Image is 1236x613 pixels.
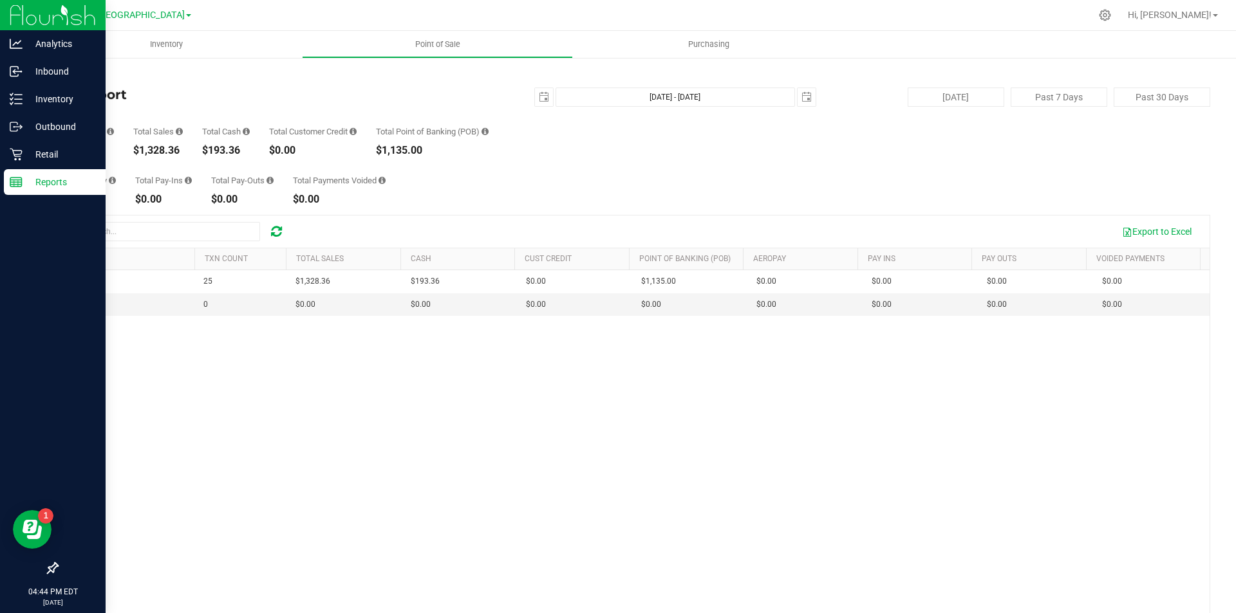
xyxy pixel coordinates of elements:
[398,39,478,50] span: Point of Sale
[10,176,23,188] inline-svg: Reports
[6,586,100,598] p: 04:44 PM EDT
[1128,10,1212,20] span: Hi, [PERSON_NAME]!
[671,39,747,50] span: Purchasing
[1097,9,1113,21] div: Manage settings
[243,127,250,136] i: Sum of all successful, non-voided cash payment transaction amounts (excluding tips and transactio...
[10,65,23,78] inline-svg: Inbound
[411,298,431,311] span: $0.00
[293,194,386,205] div: $0.00
[872,275,892,288] span: $0.00
[526,275,546,288] span: $0.00
[10,37,23,50] inline-svg: Analytics
[13,510,51,549] iframe: Resource center
[756,298,776,311] span: $0.00
[753,254,786,263] a: AeroPay
[267,176,274,185] i: Sum of all cash pay-outs removed from tills within the date range.
[908,87,1004,107] button: [DATE]
[67,222,260,241] input: Search...
[10,148,23,161] inline-svg: Retail
[295,298,315,311] span: $0.00
[135,176,192,185] div: Total Pay-Ins
[987,298,1007,311] span: $0.00
[31,31,302,58] a: Inventory
[798,88,816,106] span: select
[135,194,192,205] div: $0.00
[23,36,100,51] p: Analytics
[211,176,274,185] div: Total Pay-Outs
[535,88,553,106] span: select
[1096,254,1165,263] a: Voided Payments
[202,127,250,136] div: Total Cash
[641,275,676,288] span: $1,135.00
[1102,275,1122,288] span: $0.00
[133,127,183,136] div: Total Sales
[133,39,200,50] span: Inventory
[203,275,212,288] span: 25
[868,254,895,263] a: Pay Ins
[302,31,573,58] a: Point of Sale
[639,254,731,263] a: Point of Banking (POB)
[133,145,183,156] div: $1,328.36
[57,87,441,102] h4: Till Report
[176,127,183,136] i: Sum of all successful, non-voided payment transaction amounts (excluding tips and transaction fee...
[641,298,661,311] span: $0.00
[411,275,440,288] span: $193.36
[185,176,192,185] i: Sum of all cash pay-ins added to tills within the date range.
[23,64,100,79] p: Inbound
[376,145,489,156] div: $1,135.00
[1011,87,1107,107] button: Past 7 Days
[10,93,23,105] inline-svg: Inventory
[350,127,357,136] i: Sum of all successful, non-voided payment transaction amounts using account credit as the payment...
[23,119,100,134] p: Outbound
[107,127,114,136] i: Count of all successful payment transactions, possibly including voids, refunds, and cash-back fr...
[482,127,489,136] i: Sum of the successful, non-voided point-of-banking payment transaction amounts, both via payment ...
[526,298,546,311] span: $0.00
[6,598,100,607] p: [DATE]
[71,10,185,21] span: GA2 - [GEOGRAPHIC_DATA]
[1102,298,1122,311] span: $0.00
[293,176,386,185] div: Total Payments Voided
[982,254,1016,263] a: Pay Outs
[379,176,386,185] i: Sum of all voided payment transaction amounts (excluding tips and transaction fees) within the da...
[205,254,248,263] a: TXN Count
[202,145,250,156] div: $193.36
[296,254,344,263] a: Total Sales
[23,91,100,107] p: Inventory
[573,31,844,58] a: Purchasing
[211,194,274,205] div: $0.00
[525,254,572,263] a: Cust Credit
[987,275,1007,288] span: $0.00
[269,127,357,136] div: Total Customer Credit
[109,176,116,185] i: Sum of all successful AeroPay payment transaction amounts for all purchases in the date range. Ex...
[295,275,330,288] span: $1,328.36
[411,254,431,263] a: Cash
[1114,87,1210,107] button: Past 30 Days
[23,174,100,190] p: Reports
[23,147,100,162] p: Retail
[376,127,489,136] div: Total Point of Banking (POB)
[756,275,776,288] span: $0.00
[10,120,23,133] inline-svg: Outbound
[872,298,892,311] span: $0.00
[269,145,357,156] div: $0.00
[1114,221,1200,242] button: Export to Excel
[203,298,208,311] span: 0
[38,508,53,524] iframe: Resource center unread badge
